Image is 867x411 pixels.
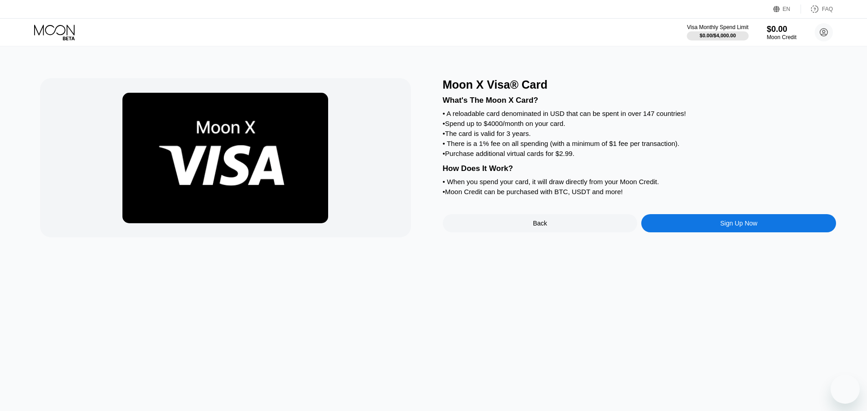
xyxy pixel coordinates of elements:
[443,78,837,91] div: Moon X Visa® Card
[687,24,748,40] div: Visa Monthly Spend Limit$0.00/$4,000.00
[687,24,748,30] div: Visa Monthly Spend Limit
[641,214,836,232] div: Sign Up Now
[767,25,796,34] div: $0.00
[533,220,547,227] div: Back
[443,164,837,173] div: How Does It Work?
[720,220,757,227] div: Sign Up Now
[443,120,837,127] div: • Spend up to $4000/month on your card.
[767,25,796,40] div: $0.00Moon Credit
[773,5,801,14] div: EN
[443,150,837,157] div: • Purchase additional virtual cards for $2.99.
[443,130,837,137] div: • The card is valid for 3 years.
[443,188,837,195] div: • Moon Credit can be purchased with BTC, USDT and more!
[443,110,837,117] div: • A reloadable card denominated in USD that can be spent in over 147 countries!
[700,33,736,38] div: $0.00 / $4,000.00
[822,6,833,12] div: FAQ
[783,6,791,12] div: EN
[443,96,837,105] div: What's The Moon X Card?
[443,178,837,185] div: • When you spend your card, it will draw directly from your Moon Credit.
[767,34,796,40] div: Moon Credit
[443,214,638,232] div: Back
[443,140,837,147] div: • There is a 1% fee on all spending (with a minimum of $1 fee per transaction).
[831,375,860,404] iframe: Button to launch messaging window
[801,5,833,14] div: FAQ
